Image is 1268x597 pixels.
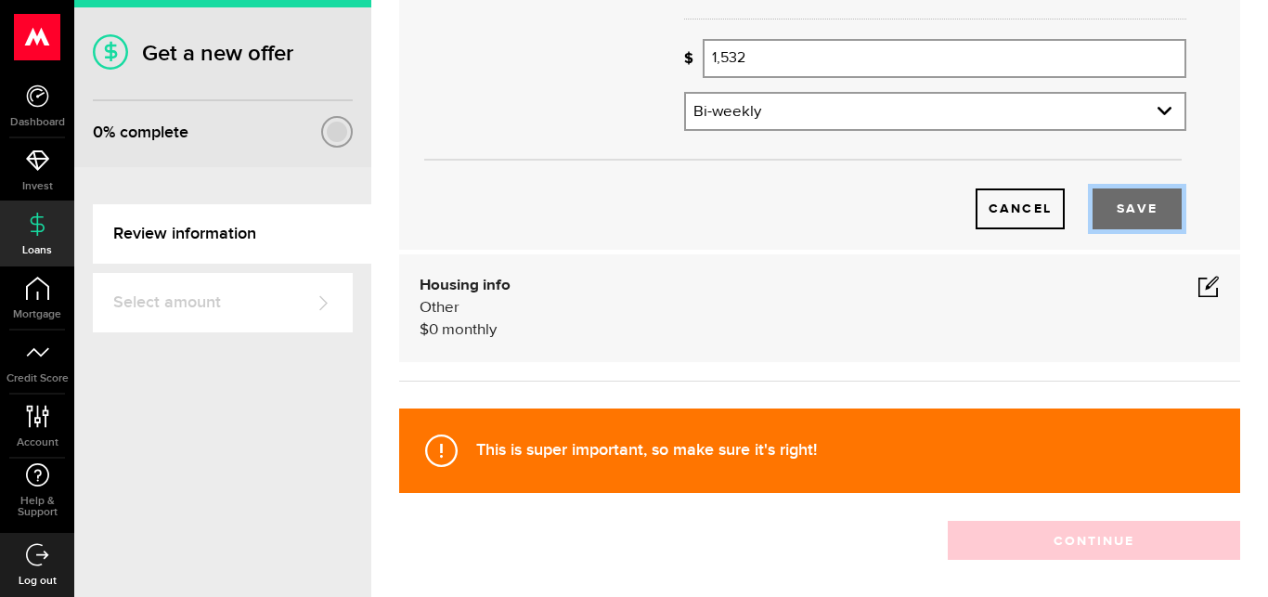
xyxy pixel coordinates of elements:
a: Select amount [93,273,353,332]
strong: This is super important, so make sure it's right! [476,440,817,460]
h1: Get a new offer [93,40,353,67]
a: Review information [93,204,371,264]
b: Housing info [420,278,511,293]
span: 0 [93,123,103,142]
div: % complete [93,116,188,149]
button: Cancel [976,188,1065,229]
span: 0 [429,322,438,338]
span: Other [420,300,459,316]
a: expand select [686,94,1184,129]
button: Continue [948,521,1240,560]
span: $ [420,322,429,338]
button: Open LiveChat chat widget [15,7,71,63]
button: Save [1093,188,1182,229]
span: monthly [442,322,497,338]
